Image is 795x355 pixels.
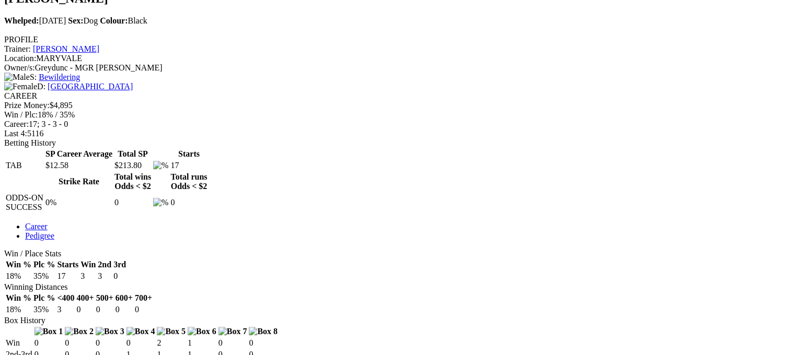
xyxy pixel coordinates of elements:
[100,16,147,25] span: Black
[76,304,95,315] td: 0
[4,110,791,120] div: 18% / 35%
[4,63,35,72] span: Owner/s:
[4,73,30,82] img: Male
[5,259,32,270] th: Win %
[113,259,126,270] th: 3rd
[96,293,114,303] th: 500+
[56,304,75,315] td: 3
[96,304,114,315] td: 0
[187,338,217,348] td: 1
[170,172,208,192] th: Total runs Odds < $2
[25,231,54,240] a: Pedigree
[114,193,152,212] td: 0
[45,172,113,192] th: Strike Rate
[64,338,94,348] td: 0
[48,82,133,91] a: [GEOGRAPHIC_DATA]
[114,172,152,192] th: Total wins Odds < $2
[157,327,186,336] img: Box 5
[113,271,126,281] td: 0
[4,91,791,101] div: CAREER
[4,82,45,91] span: D:
[115,293,133,303] th: 600+
[156,338,186,348] td: 2
[5,193,44,212] td: ODDS-ON SUCCESS
[134,304,153,315] td: 0
[65,327,94,336] img: Box 2
[5,160,44,171] td: TAB
[4,54,36,63] span: Location:
[5,271,32,281] td: 18%
[97,259,112,270] th: 2nd
[4,120,29,128] span: Career:
[33,293,55,303] th: Plc %
[56,271,79,281] td: 17
[45,149,113,159] th: SP Career Average
[45,160,113,171] td: $12.58
[80,259,96,270] th: Win
[249,327,278,336] img: Box 8
[5,304,32,315] td: 18%
[45,193,113,212] td: 0%
[4,101,50,110] span: Prize Money:
[170,160,208,171] td: 17
[114,160,152,171] td: $213.80
[5,293,32,303] th: Win %
[4,282,791,292] div: Winning Distances
[4,16,39,25] b: Whelped:
[4,110,38,119] span: Win / Plc:
[33,271,55,281] td: 35%
[5,338,33,348] td: Win
[115,304,133,315] td: 0
[4,120,791,129] div: 17; 3 - 3 - 0
[25,222,48,231] a: Career
[4,101,791,110] div: $4,895
[68,16,98,25] span: Dog
[96,327,124,336] img: Box 3
[134,293,153,303] th: 700+
[4,129,791,138] div: 5116
[80,271,96,281] td: 3
[4,63,791,73] div: Greydunc - MGR [PERSON_NAME]
[68,16,83,25] b: Sex:
[56,293,75,303] th: <400
[97,271,112,281] td: 3
[100,16,128,25] b: Colour:
[218,327,247,336] img: Box 7
[4,54,791,63] div: MARYVALE
[170,193,208,212] td: 0
[4,138,791,148] div: Betting History
[34,327,63,336] img: Box 1
[153,198,168,207] img: %
[56,259,79,270] th: Starts
[153,161,168,170] img: %
[33,259,55,270] th: Plc %
[4,82,37,91] img: Female
[114,149,152,159] th: Total SP
[4,73,37,81] span: S:
[76,293,95,303] th: 400+
[4,129,27,138] span: Last 4:
[95,338,125,348] td: 0
[4,35,791,44] div: PROFILE
[4,16,66,25] span: [DATE]
[33,44,99,53] a: [PERSON_NAME]
[4,316,791,325] div: Box History
[188,327,216,336] img: Box 6
[33,304,55,315] td: 35%
[126,327,155,336] img: Box 4
[4,249,791,258] div: Win / Place Stats
[218,338,248,348] td: 0
[34,338,64,348] td: 0
[170,149,208,159] th: Starts
[126,338,156,348] td: 0
[39,73,80,81] a: Bewildering
[248,338,278,348] td: 0
[4,44,31,53] span: Trainer:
